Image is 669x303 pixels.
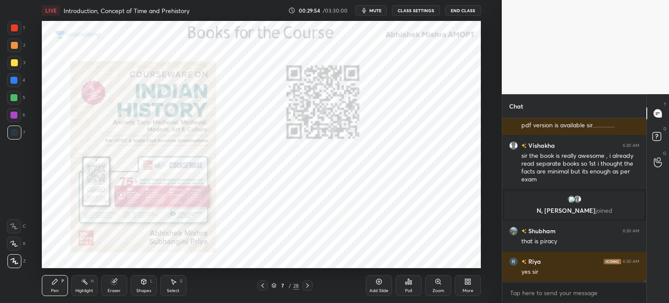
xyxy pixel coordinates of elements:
[595,206,612,214] span: joined
[573,195,582,204] img: default.png
[108,289,121,293] div: Eraser
[463,289,473,293] div: More
[7,254,26,268] div: Z
[405,289,412,293] div: Poll
[64,7,189,15] h4: Introduction, Concept of Time and Prehistory
[527,257,541,266] h6: Riya
[7,219,26,233] div: C
[7,126,25,140] div: 7
[623,143,639,148] div: 6:30 AM
[369,7,382,14] span: mute
[432,289,444,293] div: Zoom
[521,229,527,234] img: no-rating-badge.077c3623.svg
[91,279,94,283] div: H
[509,227,518,235] img: f557e208880242a998bc885486d898d7.jpg
[75,289,93,293] div: Highlight
[7,21,25,35] div: 1
[136,289,151,293] div: Shapes
[7,38,25,52] div: 2
[167,289,179,293] div: Select
[521,237,639,246] div: that is piracy
[7,91,25,105] div: 5
[623,228,639,234] div: 6:30 AM
[567,195,576,204] img: 3
[521,143,527,148] img: no-rating-badge.077c3623.svg
[623,259,639,264] div: 6:30 AM
[502,95,530,118] p: Chat
[61,279,64,283] div: P
[42,5,60,16] div: LIVE
[289,283,291,288] div: /
[663,150,666,157] p: G
[293,282,299,289] div: 28
[355,5,387,16] button: mute
[7,237,26,251] div: X
[521,121,639,130] div: pdf version is available sir.................
[150,279,153,283] div: L
[180,279,182,283] div: S
[663,126,666,132] p: D
[509,257,518,266] img: AATXAJx-HSTo26SS8kedXRAE-77H6j-qPrD_UGRcrvc6=s96-c
[521,152,639,184] div: sir the book is really awesome , i already read separate books so 1st i thought the facts are min...
[664,101,666,108] p: T
[278,283,287,288] div: 7
[509,141,518,150] img: default.png
[392,5,440,16] button: CLASS SETTINGS
[521,268,639,276] div: yes sir
[445,5,481,16] button: End Class
[527,141,555,150] h6: Vishakha
[510,207,639,214] p: N, [PERSON_NAME]
[51,289,59,293] div: Pen
[521,259,527,264] img: no-rating-badge.077c3623.svg
[7,73,25,87] div: 4
[502,118,646,282] div: grid
[604,259,621,264] img: iconic-dark.1390631f.png
[527,226,556,235] h6: Shubham
[369,289,389,293] div: Add Slide
[7,56,25,70] div: 3
[7,108,25,122] div: 6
